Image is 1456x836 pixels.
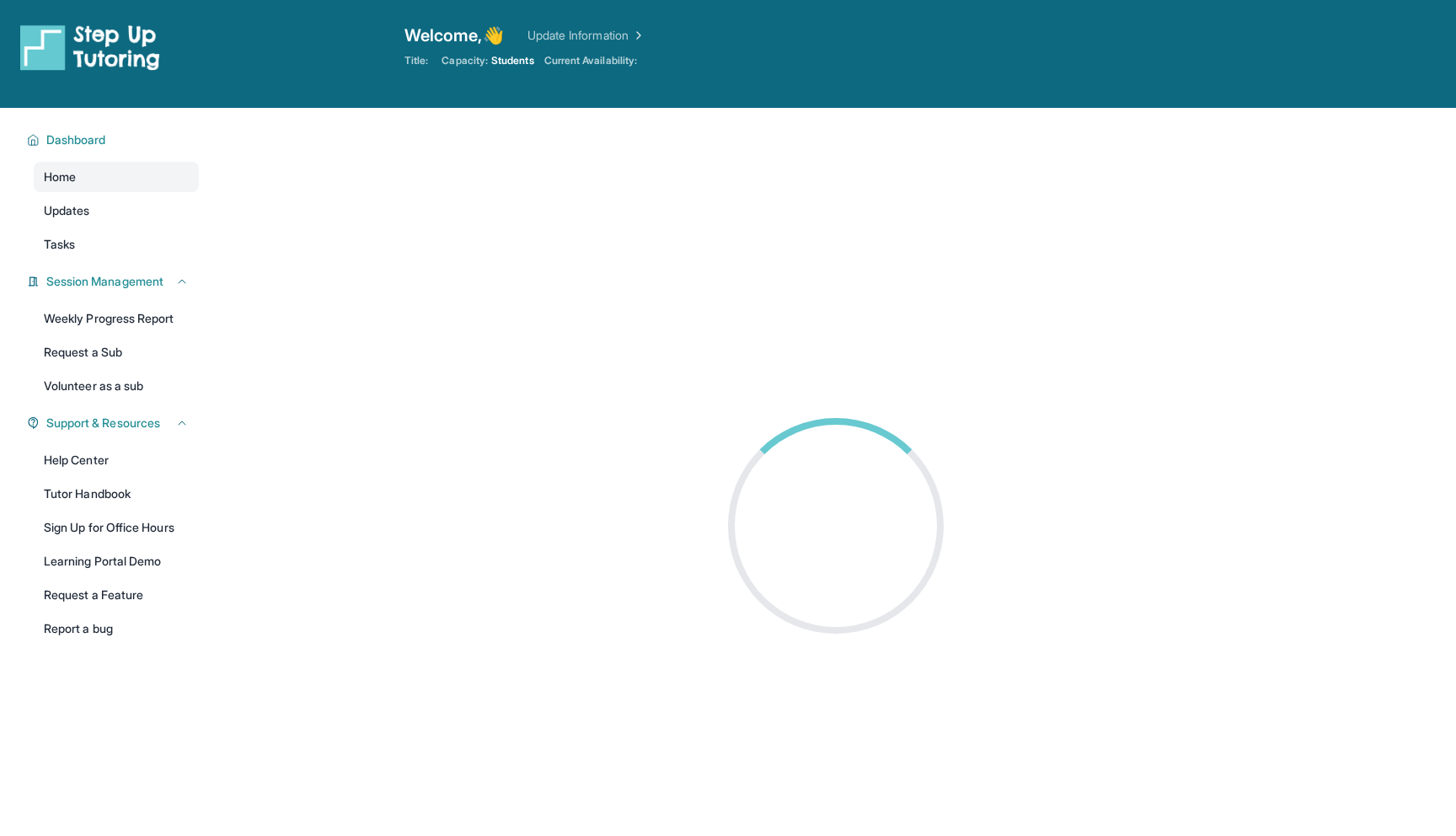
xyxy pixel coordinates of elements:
[34,162,199,192] a: Home
[404,24,504,47] span: Welcome, 👋
[40,415,189,431] button: Support & Resources
[34,196,199,226] a: Updates
[46,273,163,290] span: Session Management
[34,371,199,401] a: Volunteer as a sub
[46,131,106,148] span: Dashboard
[20,24,160,71] img: logo
[34,229,199,260] a: Tasks
[46,415,160,431] span: Support & Resources
[44,169,76,185] span: Home
[34,337,199,367] a: Request a Sub
[491,54,534,67] span: Students
[527,27,645,44] a: Update Information
[40,273,189,290] button: Session Management
[544,54,637,67] span: Current Availability:
[40,131,189,148] button: Dashboard
[404,54,428,67] span: Title:
[44,202,90,219] span: Updates
[34,479,199,509] a: Tutor Handbook
[442,54,488,67] span: Capacity:
[34,303,199,334] a: Weekly Progress Report
[629,27,645,44] img: Chevron Right
[34,445,199,475] a: Help Center
[34,614,199,644] a: Report a bug
[34,512,199,543] a: Sign Up for Office Hours
[34,580,199,610] a: Request a Feature
[44,236,75,253] span: Tasks
[34,546,199,576] a: Learning Portal Demo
